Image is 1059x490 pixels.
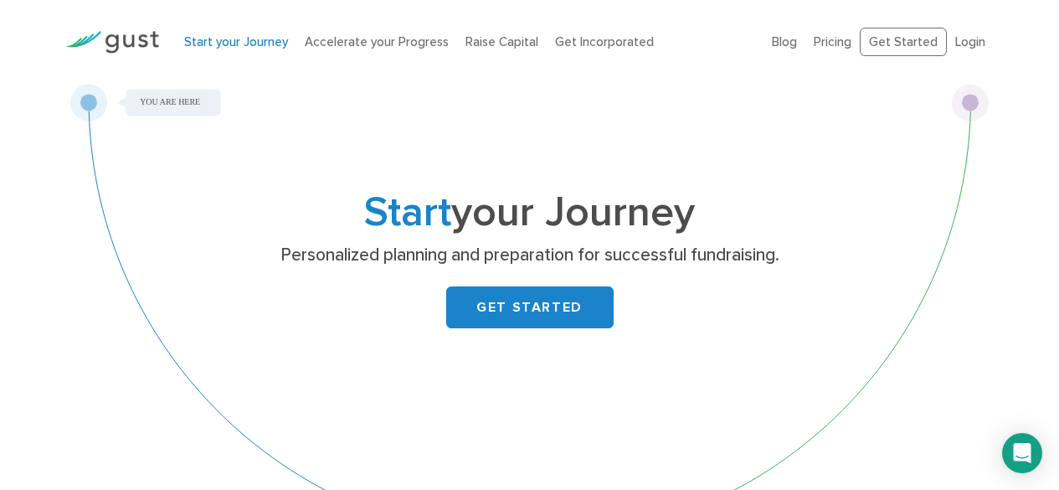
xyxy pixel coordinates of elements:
[955,34,985,49] a: Login
[555,34,654,49] a: Get Incorporated
[305,34,449,49] a: Accelerate your Progress
[446,286,614,328] a: GET STARTED
[1002,433,1042,473] div: Open Intercom Messenger
[65,31,159,54] img: Gust Logo
[814,34,851,49] a: Pricing
[364,188,451,237] span: Start
[465,34,538,49] a: Raise Capital
[184,34,288,49] a: Start your Journey
[205,244,854,267] p: Personalized planning and preparation for successful fundraising.
[860,28,947,57] a: Get Started
[199,193,861,232] h1: your Journey
[772,34,797,49] a: Blog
